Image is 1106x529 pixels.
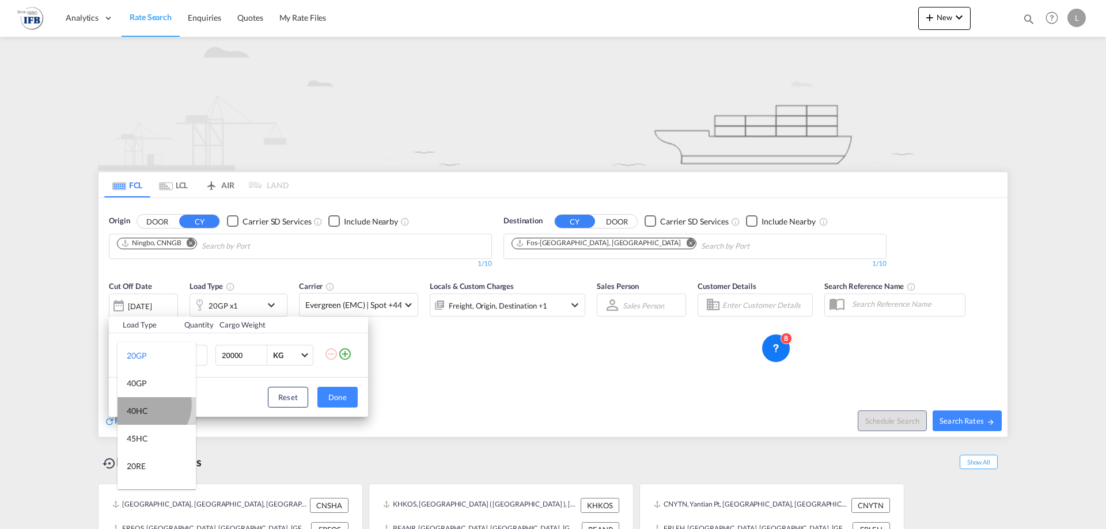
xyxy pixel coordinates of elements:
div: 40GP [127,378,147,389]
div: 40RE [127,488,146,500]
div: 20GP [127,350,147,361]
div: 20RE [127,461,146,472]
div: 45HC [127,433,148,444]
div: 40HC [127,405,148,417]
